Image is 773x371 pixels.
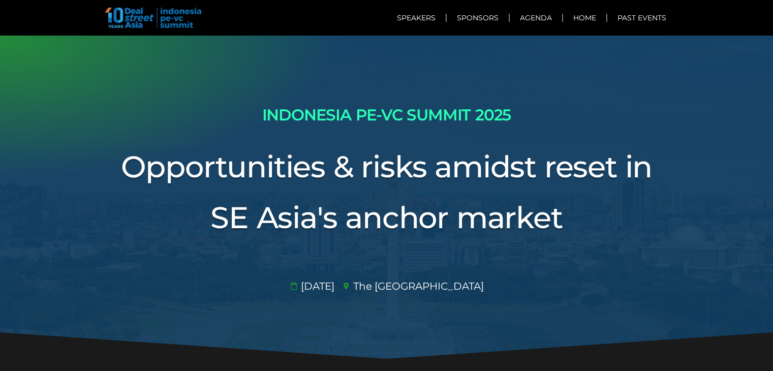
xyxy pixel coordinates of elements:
a: Agenda [510,6,562,29]
a: Speakers [387,6,446,29]
a: Home [563,6,606,29]
h3: Opportunities & risks amidst reset in SE Asia's anchor market [102,141,671,243]
span: [DATE]​ [298,279,334,294]
span: The [GEOGRAPHIC_DATA]​ [351,279,484,294]
h2: INDONESIA PE-VC SUMMIT 2025 [102,102,671,129]
a: Past Events [607,6,676,29]
a: Sponsors [447,6,509,29]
